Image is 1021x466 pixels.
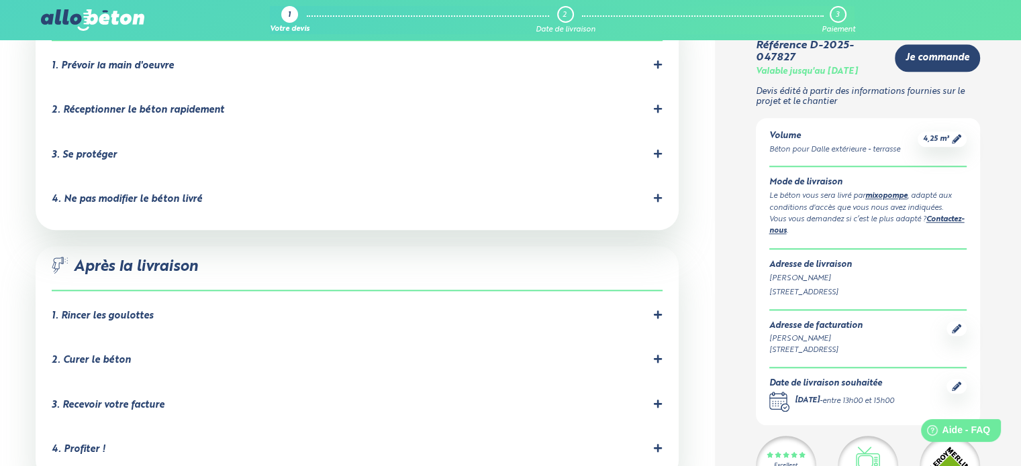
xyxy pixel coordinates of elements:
div: [STREET_ADDRESS] [769,345,863,356]
a: 3 Paiement [821,6,855,34]
a: 1 Votre devis [270,6,309,34]
a: 2 Date de livraison [536,6,595,34]
div: 1. Rincer les goulottes [52,310,153,322]
div: 3. Recevoir votre facture [52,400,164,411]
div: 1 [288,11,291,20]
div: 2. Curer le béton [52,355,131,366]
div: Date de livraison souhaitée [769,379,894,389]
div: 2 [563,11,567,19]
div: Adresse de facturation [769,321,863,331]
div: Votre devis [270,25,309,34]
a: mixopompe [865,192,908,200]
div: - [795,396,894,408]
div: entre 13h00 et 15h00 [822,396,894,408]
div: [PERSON_NAME] [769,273,967,284]
p: Devis édité à partir des informations fournies sur le projet et le chantier [756,88,981,107]
div: 4. Ne pas modifier le béton livré [52,194,202,205]
div: 2. Réceptionner le béton rapidement [52,105,224,116]
div: Adresse de livraison [769,261,967,271]
a: Je commande [895,45,980,72]
div: 4. Profiter ! [52,444,105,455]
div: [PERSON_NAME] [769,334,863,345]
div: 3 [836,11,839,19]
div: Référence D-2025-047827 [756,40,885,64]
img: allobéton [41,9,144,31]
div: 1. Prévoir la main d'oeuvre [52,60,174,72]
div: Date de livraison [536,25,595,34]
div: [STREET_ADDRESS] [769,287,967,298]
span: Je commande [906,53,969,64]
div: Mode de livraison [769,178,967,188]
a: Contactez-nous [769,216,965,235]
div: Après la livraison [52,257,663,291]
div: Volume [769,131,900,141]
div: Béton pour Dalle extérieure - terrasse [769,144,900,156]
div: Le béton vous sera livré par , adapté aux conditions d'accès que vous nous avez indiquées. [769,190,967,214]
div: [DATE] [795,396,820,408]
div: 3. Se protéger [52,150,117,161]
div: Valable jusqu'au [DATE] [756,67,858,77]
div: Vous vous demandez si c’est le plus adapté ? . [769,214,967,238]
iframe: Help widget launcher [902,414,1006,451]
div: Paiement [821,25,855,34]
